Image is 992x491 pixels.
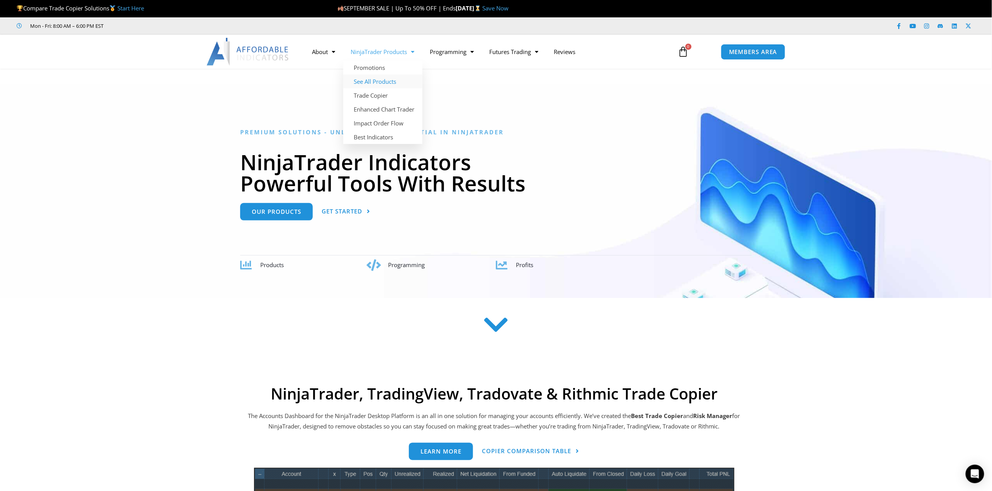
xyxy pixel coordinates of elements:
[343,61,422,74] a: Promotions
[343,74,422,88] a: See All Products
[115,22,231,30] iframe: Customer reviews powered by Trustpilot
[207,38,290,66] img: LogoAI | Affordable Indicators – NinjaTrader
[966,465,984,483] div: Open Intercom Messenger
[456,4,483,12] strong: [DATE]
[422,43,482,61] a: Programming
[482,43,546,61] a: Futures Trading
[475,5,481,11] img: ⌛
[343,61,422,144] ul: NinjaTrader Products
[343,88,422,102] a: Trade Copier
[421,449,461,454] span: Learn more
[516,261,534,269] span: Profits
[252,209,301,215] span: Our Products
[247,411,741,432] p: The Accounts Dashboard for the NinjaTrader Desktop Platform is an all in one solution for managin...
[240,151,752,194] h1: NinjaTrader Indicators Powerful Tools With Results
[631,412,683,420] b: Best Trade Copier
[343,116,422,130] a: Impact Order Flow
[337,4,456,12] span: SEPTEMBER SALE | Up To 50% OFF | Ends
[17,5,23,11] img: 🏆
[409,443,473,460] a: Learn more
[117,4,144,12] a: Start Here
[305,43,669,61] nav: Menu
[388,261,425,269] span: Programming
[260,261,284,269] span: Products
[482,443,579,460] a: Copier Comparison Table
[29,21,104,30] span: Mon - Fri: 8:00 AM – 6:00 PM EST
[322,208,362,214] span: Get Started
[240,129,752,136] h6: Premium Solutions - Unlocking the Potential in NinjaTrader
[110,5,115,11] img: 🥇
[546,43,583,61] a: Reviews
[322,203,370,220] a: Get Started
[247,384,741,403] h2: NinjaTrader, TradingView, Tradovate & Rithmic Trade Copier
[338,5,344,11] img: 🍂
[482,448,571,454] span: Copier Comparison Table
[483,4,509,12] a: Save Now
[685,44,692,50] span: 0
[729,49,777,55] span: MEMBERS AREA
[721,44,785,60] a: MEMBERS AREA
[666,41,700,63] a: 0
[343,102,422,116] a: Enhanced Chart Trader
[17,4,144,12] span: Compare Trade Copier Solutions
[240,203,313,220] a: Our Products
[305,43,343,61] a: About
[343,130,422,144] a: Best Indicators
[694,412,733,420] strong: Risk Manager
[343,43,422,61] a: NinjaTrader Products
